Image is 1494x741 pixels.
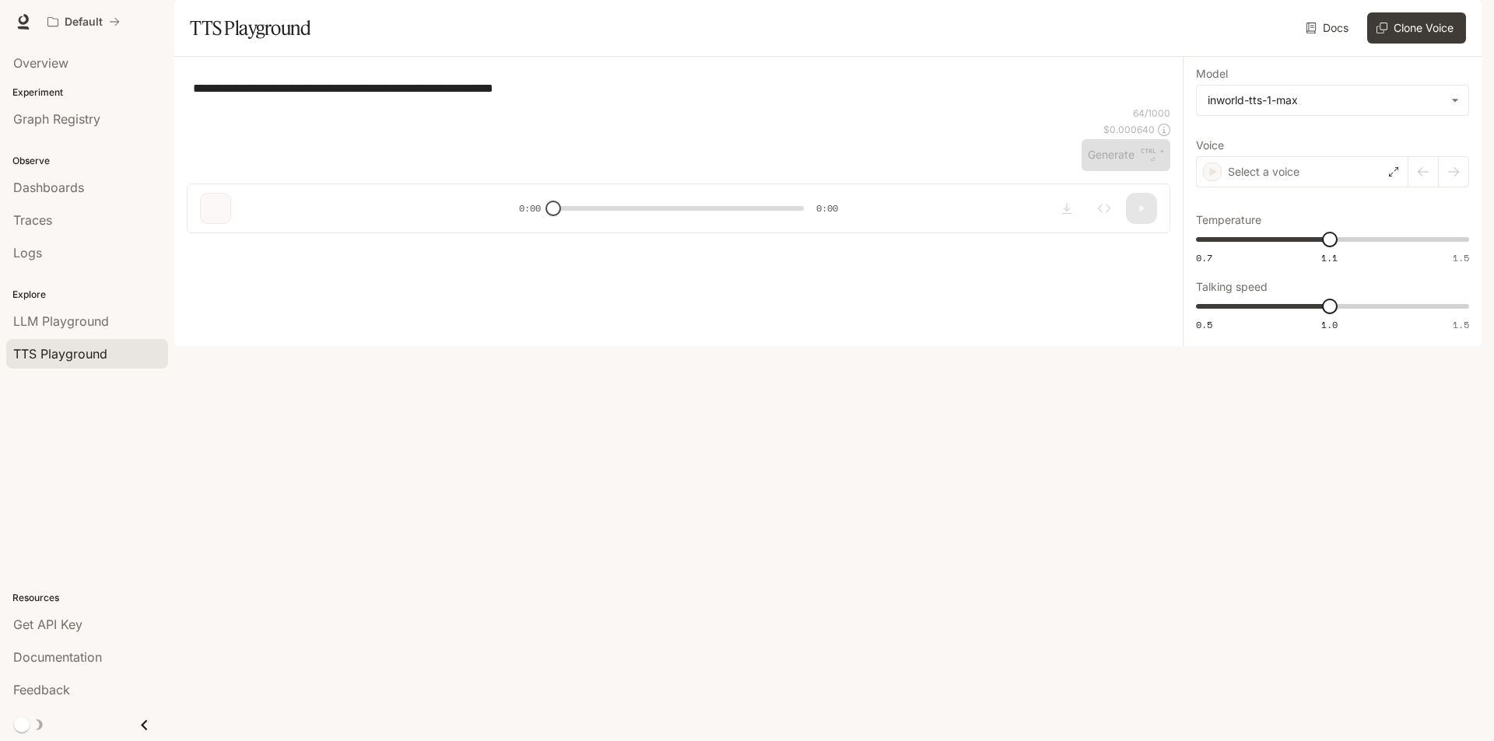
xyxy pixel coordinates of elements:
[40,6,127,37] button: All workspaces
[65,16,103,29] p: Default
[1197,86,1468,115] div: inworld-tts-1-max
[1208,93,1443,108] div: inworld-tts-1-max
[1196,140,1224,151] p: Voice
[1321,318,1338,331] span: 1.0
[1321,251,1338,264] span: 1.1
[1196,215,1261,225] p: Temperature
[1367,12,1466,44] button: Clone Voice
[1133,107,1170,120] p: 64 / 1000
[1196,318,1212,331] span: 0.5
[1453,251,1469,264] span: 1.5
[1196,68,1228,79] p: Model
[1103,123,1155,136] p: $ 0.000640
[1196,251,1212,264] span: 0.7
[1228,164,1299,180] p: Select a voice
[1196,281,1268,292] p: Talking speed
[1453,318,1469,331] span: 1.5
[1303,12,1355,44] a: Docs
[190,12,310,44] h1: TTS Playground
